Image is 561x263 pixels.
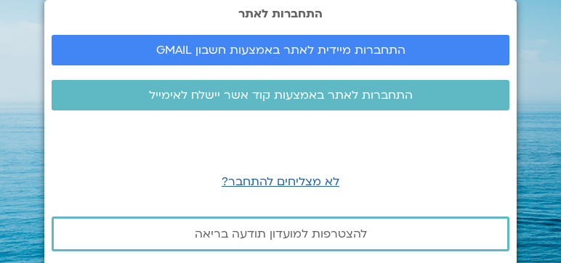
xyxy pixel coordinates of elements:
span: להצטרפות למועדון תודעה בריאה [195,227,367,240]
span: התחברות לאתר באמצעות קוד אשר יישלח לאימייל [149,89,413,102]
a: התחברות לאתר באמצעות קוד אשר יישלח לאימייל [52,80,509,110]
a: לא מצליחים להתחבר? [222,174,339,190]
a: להצטרפות למועדון תודעה בריאה [52,217,509,251]
span: התחברות מיידית לאתר באמצעות חשבון GMAIL [156,44,405,57]
a: התחברות מיידית לאתר באמצעות חשבון GMAIL [52,35,509,65]
h2: התחברות לאתר [52,7,509,20]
